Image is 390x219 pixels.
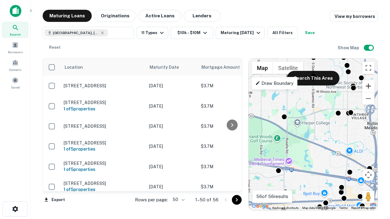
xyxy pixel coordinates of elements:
button: Save your search to get updates of matches that match your search criteria. [300,27,320,39]
a: Open this area in Google Maps (opens a new window) [250,202,270,210]
p: [STREET_ADDRESS] [64,181,143,186]
p: $3.7M [201,82,262,89]
button: Active Loans [139,10,181,22]
img: capitalize-icon.png [10,5,21,17]
button: Maturing Loans [43,10,92,22]
p: Draw Boundary [255,80,293,87]
button: Show satellite imagery [273,62,303,74]
button: Lenders [184,10,220,22]
div: 50 [170,195,186,204]
span: Maturity Date [150,64,187,71]
a: Report a map error [351,206,376,210]
p: [DATE] [149,143,195,150]
a: View my borrowers [330,11,378,22]
a: Terms (opens in new tab) [339,206,348,210]
p: [DATE] [149,123,195,130]
div: 0 0 [249,59,378,210]
button: Toggle fullscreen view [362,62,374,74]
img: Google [250,202,270,210]
a: Search [2,22,29,38]
span: Search [10,32,21,37]
button: All Filters [267,27,298,39]
button: Search This Area [287,71,339,85]
p: [STREET_ADDRESS] [64,123,143,129]
p: Rows per page: [135,196,168,203]
h6: Show Map [338,44,360,51]
button: Go to next page [232,195,242,205]
p: [DATE] [149,163,195,170]
button: Show street map [252,62,273,74]
p: $3.7M [201,103,262,109]
h6: 1 of 5 properties [64,166,143,173]
p: [DATE] [149,82,195,89]
p: $3.7M [201,163,262,170]
a: Contacts [2,57,29,73]
span: Saved [11,85,20,90]
div: Maturing [DATE] [221,29,262,36]
span: Map data ©2025 Google [302,206,335,210]
th: Location [61,59,146,76]
p: 56 of 56 results [256,193,288,200]
span: Contacts [9,67,21,72]
span: Borrowers [8,50,23,54]
button: Zoom out [362,92,374,105]
p: [STREET_ADDRESS] [64,140,143,146]
p: [STREET_ADDRESS] [64,83,143,89]
iframe: Chat Widget [360,170,390,200]
p: [STREET_ADDRESS] [64,161,143,166]
p: $3.7M [201,143,262,150]
span: Location [64,64,83,71]
p: [STREET_ADDRESS] [64,100,143,105]
button: Zoom in [362,80,374,92]
button: Map camera controls [362,169,374,181]
span: [GEOGRAPHIC_DATA], [GEOGRAPHIC_DATA] [53,30,99,36]
a: Borrowers [2,39,29,56]
p: $3.7M [201,123,262,130]
button: Keyboard shortcuts [272,206,299,210]
button: $10k - $10M [171,27,213,39]
h6: 1 of 5 properties [64,146,143,152]
button: Maturing [DATE] [216,27,265,39]
th: Mortgage Amount [198,59,265,76]
th: Maturity Date [146,59,198,76]
a: Saved [2,75,29,91]
button: Originations [94,10,136,22]
p: [DATE] [149,183,195,190]
button: 11 Types [136,27,168,39]
button: Export [43,195,66,204]
h6: 1 of 5 properties [64,186,143,193]
span: Mortgage Amount [201,64,248,71]
button: Reset [45,41,65,54]
p: $3.7M [201,183,262,190]
p: [DATE] [149,103,195,109]
p: 1–50 of 56 [195,196,218,203]
h6: 1 of 5 properties [64,106,143,112]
